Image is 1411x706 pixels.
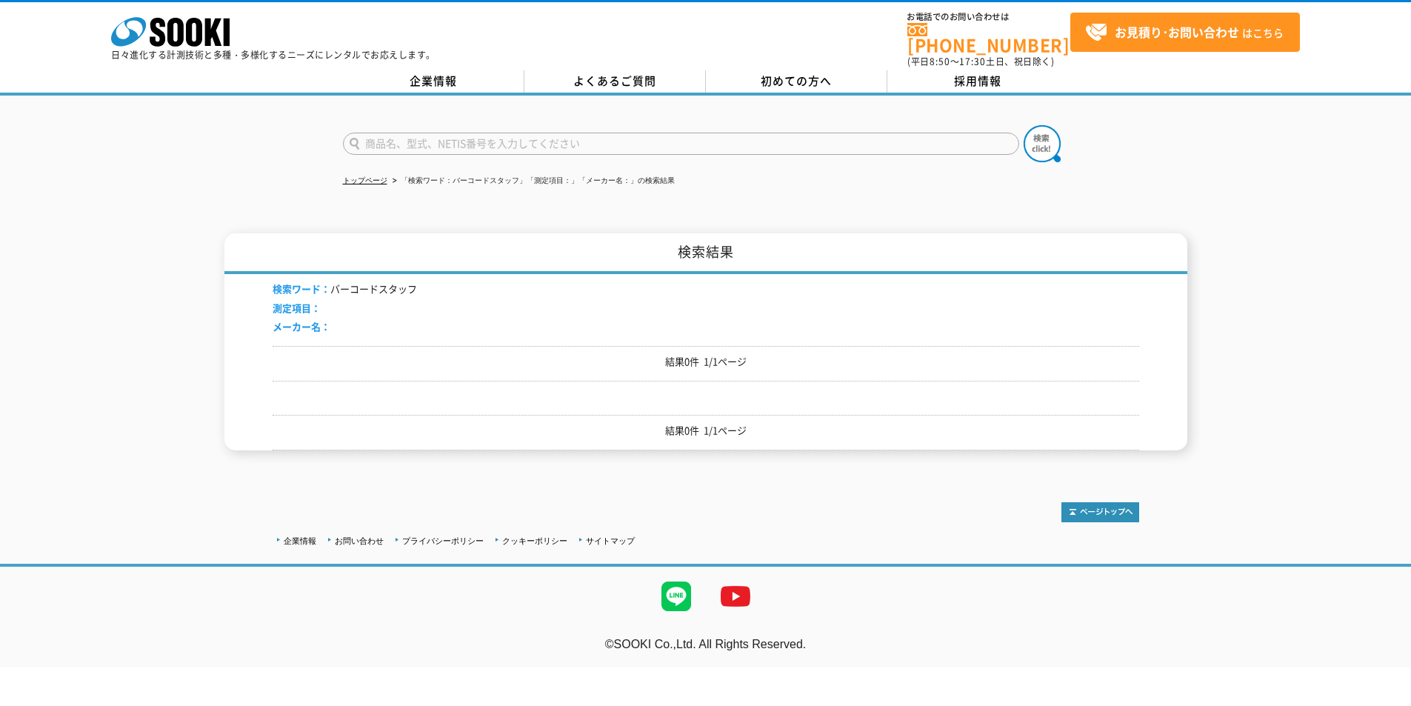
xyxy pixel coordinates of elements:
span: 初めての方へ [761,73,832,89]
a: 企業情報 [343,70,524,93]
li: 「検索ワード：バーコードスタッフ」「測定項目：」「メーカー名：」の検索結果 [390,173,675,189]
a: お見積り･お問い合わせはこちら [1070,13,1300,52]
a: トップページ [343,176,387,184]
a: テストMail [1354,653,1411,665]
strong: お見積り･お問い合わせ [1115,23,1239,41]
a: [PHONE_NUMBER] [907,23,1070,53]
span: メーカー名： [273,319,330,333]
input: 商品名、型式、NETIS番号を入力してください [343,133,1019,155]
a: 採用情報 [887,70,1069,93]
img: LINE [647,567,706,626]
a: よくあるご質問 [524,70,706,93]
p: 結果0件 1/1ページ [273,354,1139,370]
li: バーコードスタッフ [273,282,417,297]
a: お問い合わせ [335,536,384,545]
span: はこちら [1085,21,1284,44]
h1: 検索結果 [224,233,1187,274]
p: 結果0件 1/1ページ [273,423,1139,439]
span: (平日 ～ 土日、祝日除く) [907,55,1054,68]
span: 測定項目： [273,301,321,315]
a: 初めての方へ [706,70,887,93]
span: 検索ワード： [273,282,330,296]
span: 8:50 [930,55,950,68]
a: サイトマップ [586,536,635,545]
a: クッキーポリシー [502,536,567,545]
img: YouTube [706,567,765,626]
span: 17:30 [959,55,986,68]
a: プライバシーポリシー [402,536,484,545]
a: 企業情報 [284,536,316,545]
img: トップページへ [1061,502,1139,522]
p: 日々進化する計測技術と多種・多様化するニーズにレンタルでお応えします。 [111,50,436,59]
img: btn_search.png [1024,125,1061,162]
span: お電話でのお問い合わせは [907,13,1070,21]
